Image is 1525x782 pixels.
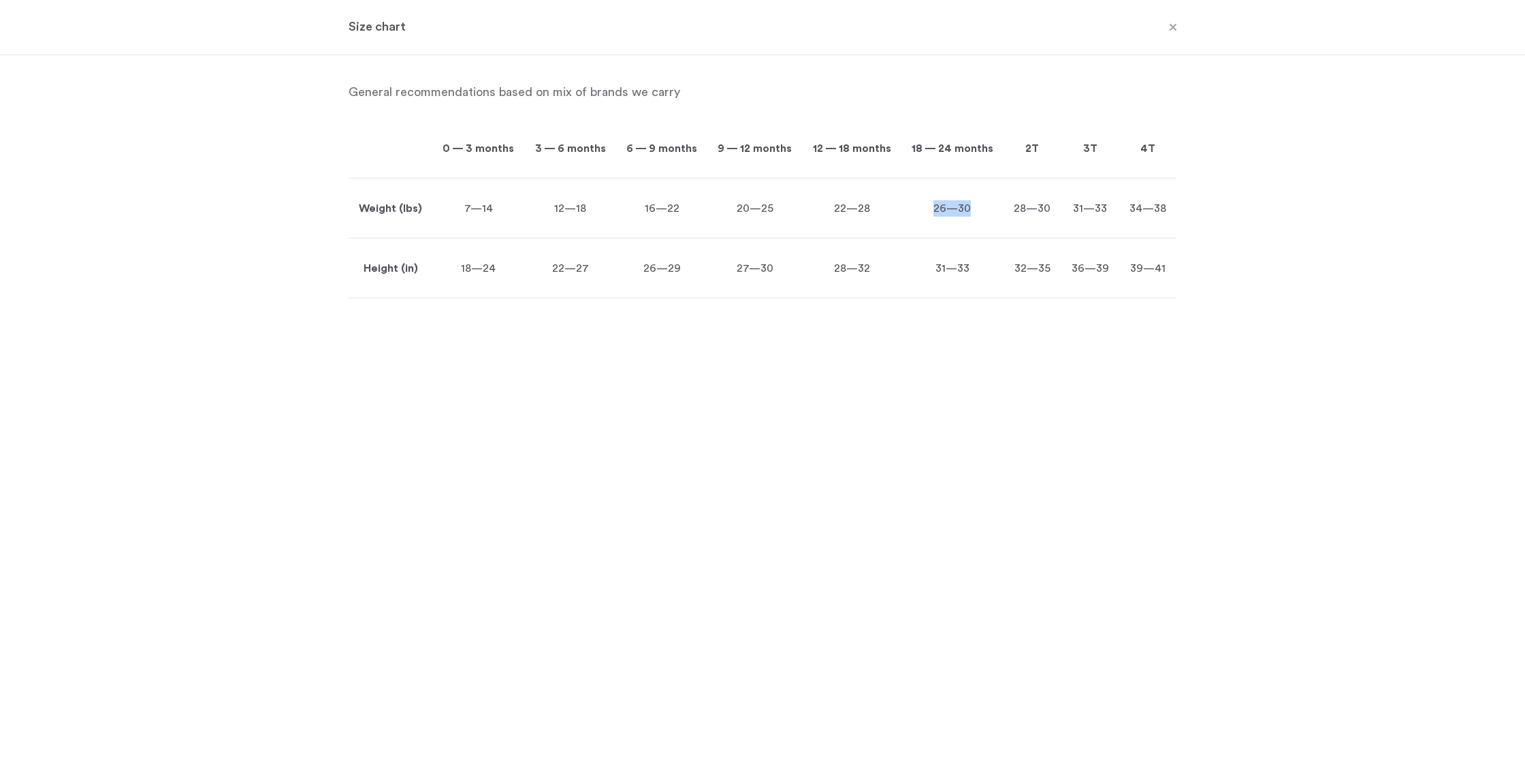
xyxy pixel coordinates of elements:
p: 32—35 [1004,260,1061,277]
p: 28—32 [802,260,901,277]
p: 31—33 [901,260,1004,277]
p: 28—30 [1004,200,1061,217]
p: 34—38 [1119,200,1176,217]
p: 31—33 [1061,200,1119,217]
p: 36—39 [1061,260,1119,277]
strong: 0 — 3 months [443,143,514,154]
strong: 3T [1083,143,1097,154]
p: 20—25 [707,200,802,217]
p: 27—30 [707,260,802,277]
p: 12—18 [525,200,616,217]
strong: 6 — 9 months [626,143,697,154]
strong: 12 — 18 months [813,143,891,154]
span: 3 — 6 months [535,143,606,154]
strong: Height (in) [364,263,418,274]
p: 18—24 [432,260,524,277]
strong: 18 — 24 months [912,143,993,154]
p: 26—29 [616,260,707,277]
p: 39—41 [1119,260,1176,277]
strong: 9 — 12 months [718,143,792,154]
strong: 2T [1025,143,1039,154]
strong: 4T [1140,143,1155,154]
p: 26—30 [901,200,1004,217]
p: 22—27 [525,260,616,277]
p: 22—28 [802,200,901,217]
p: General recommendations based on mix of brands we carry [349,82,1176,101]
strong: Weight (lbs) [359,203,422,214]
p: 16—22 [616,200,707,217]
p: 7—14 [432,200,524,217]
